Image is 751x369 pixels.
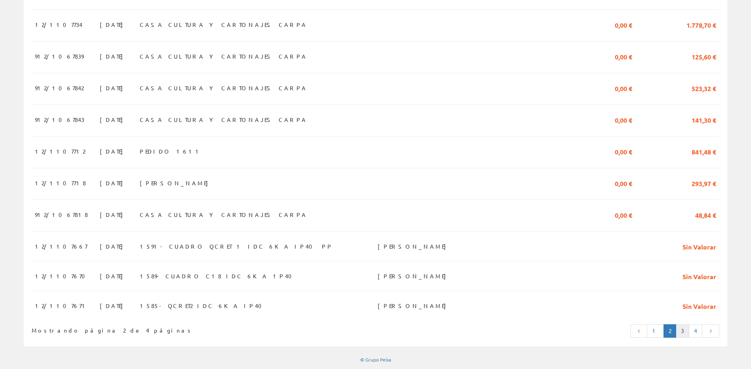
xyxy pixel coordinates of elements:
span: 293,97 € [692,176,716,190]
span: [DATE] [100,49,127,63]
a: Página actual [664,324,676,338]
span: 12/1107671 [35,299,88,312]
span: 0,00 € [615,49,632,63]
span: 0,00 € [615,176,632,190]
span: 1585- QCRET2 IDC 6KA IP40 [140,299,266,312]
span: [PERSON_NAME] [378,269,450,283]
span: [DATE] [100,269,127,283]
span: 12/1107712 [35,145,85,158]
span: 12/1107670 [35,269,90,283]
span: 912/1067843 [35,113,84,126]
span: CASA CULTURA Y CARTONAJES CARPA [140,49,307,63]
span: 0,00 € [615,208,632,221]
span: 0,00 € [615,145,632,158]
span: 0,00 € [615,81,632,95]
span: 48,84 € [695,208,716,221]
span: 1589- CUADRO C18 IDC 6KA 1P40 [140,269,297,283]
span: [DATE] [100,240,127,253]
span: [DATE] [100,176,127,190]
span: CASA CULTURA Y CARTONAJES CARPA [140,81,307,95]
span: CASA CULTURA Y CARTONAJES CARPA [140,18,307,31]
span: 141,30 € [692,113,716,126]
a: 3 [676,324,689,338]
span: 1.778,70 € [686,18,716,31]
span: CASA CULTURA Y CARTONAJES CARPA [140,208,307,221]
span: Sin Valorar [683,240,716,253]
span: 0,00 € [615,18,632,31]
span: 12/1107718 [35,176,86,190]
span: [DATE] [100,145,127,158]
span: 912/1067842 [35,81,84,95]
span: 912/1067818 [35,208,88,221]
span: [DATE] [100,208,127,221]
span: 0,00 € [615,113,632,126]
span: PEDIDO 1611 [140,145,202,158]
div: Mostrando página 2 de 4 páginas [32,323,311,335]
a: 1 [647,324,664,338]
span: [DATE] [100,18,127,31]
span: [DATE] [100,113,127,126]
span: [PERSON_NAME] [378,240,450,253]
span: [PERSON_NAME] [140,176,212,190]
span: [PERSON_NAME] [378,299,450,312]
a: 4 [689,324,702,338]
a: Página siguiente [702,324,719,338]
span: CASA CULTURA Y CARTONAJES CARPA [140,113,307,126]
div: © Grupo Peisa [24,356,727,363]
span: 523,32 € [692,81,716,95]
span: 12/1107667 [35,240,87,253]
span: 912/1067839 [35,49,84,63]
span: [DATE] [100,81,127,95]
span: [DATE] [100,299,127,312]
a: Página anterior [630,324,648,338]
span: Sin Valorar [683,299,716,312]
span: Sin Valorar [683,269,716,283]
span: 1591- CUADRO QCRET 1 IDC 6KA IP40 PP [140,240,333,253]
span: 12/1107734 [35,18,82,31]
span: 841,48 € [692,145,716,158]
span: 125,60 € [692,49,716,63]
